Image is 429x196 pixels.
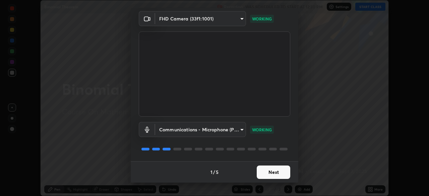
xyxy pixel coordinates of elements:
h4: 5 [216,169,219,176]
p: WORKING [252,127,272,133]
div: FHD Camera (33f1:1001) [155,122,246,137]
button: Next [257,166,290,179]
div: FHD Camera (33f1:1001) [155,11,246,26]
h4: / [213,169,215,176]
h4: 1 [210,169,212,176]
p: WORKING [252,16,272,22]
